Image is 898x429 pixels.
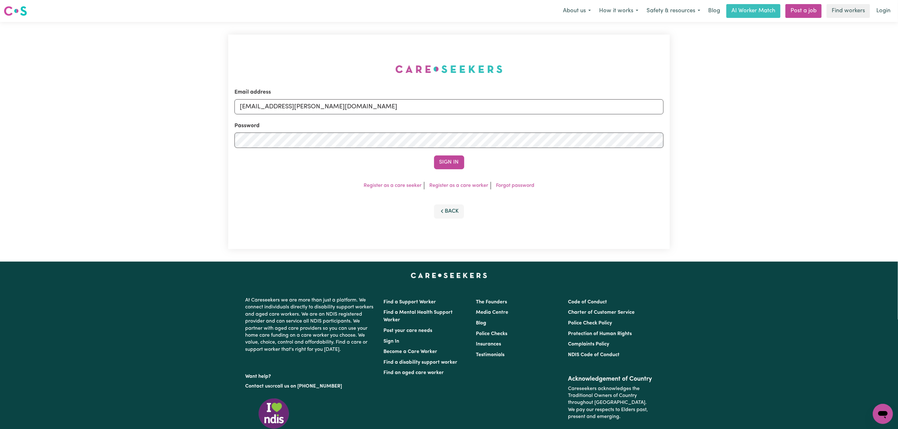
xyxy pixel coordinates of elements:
[429,183,488,188] a: Register as a care worker
[785,4,822,18] a: Post a job
[384,339,399,344] a: Sign In
[384,328,432,333] a: Post your care needs
[234,122,260,130] label: Password
[245,294,376,356] p: At Careseekers we are more than just a platform. We connect individuals directly to disability su...
[568,321,612,326] a: Police Check Policy
[384,349,438,354] a: Become a Care Worker
[827,4,870,18] a: Find workers
[476,352,504,357] a: Testimonials
[245,384,270,389] a: Contact us
[568,383,653,423] p: Careseekers acknowledges the Traditional Owners of Country throughout [GEOGRAPHIC_DATA]. We pay o...
[245,380,376,392] p: or
[4,4,27,18] a: Careseekers logo
[275,384,342,389] a: call us on [PHONE_NUMBER]
[476,342,501,347] a: Insurances
[595,4,642,18] button: How it works
[568,342,609,347] a: Complaints Policy
[411,273,487,278] a: Careseekers home page
[434,155,464,169] button: Sign In
[559,4,595,18] button: About us
[384,370,444,375] a: Find an aged care worker
[234,99,664,114] input: Email address
[476,331,507,336] a: Police Checks
[476,321,486,326] a: Blog
[364,183,421,188] a: Register as a care seeker
[384,360,458,365] a: Find a disability support worker
[568,375,653,383] h2: Acknowledgement of Country
[642,4,704,18] button: Safety & resources
[568,352,620,357] a: NDIS Code of Conduct
[704,4,724,18] a: Blog
[476,300,507,305] a: The Founders
[384,300,436,305] a: Find a Support Worker
[384,310,453,323] a: Find a Mental Health Support Worker
[873,404,893,424] iframe: Button to launch messaging window, conversation in progress
[568,310,635,315] a: Charter of Customer Service
[234,88,271,96] label: Email address
[496,183,534,188] a: Forgot password
[873,4,894,18] a: Login
[568,331,632,336] a: Protection of Human Rights
[4,5,27,17] img: Careseekers logo
[434,204,464,218] button: Back
[245,371,376,380] p: Want help?
[568,300,607,305] a: Code of Conduct
[476,310,508,315] a: Media Centre
[726,4,780,18] a: AI Worker Match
